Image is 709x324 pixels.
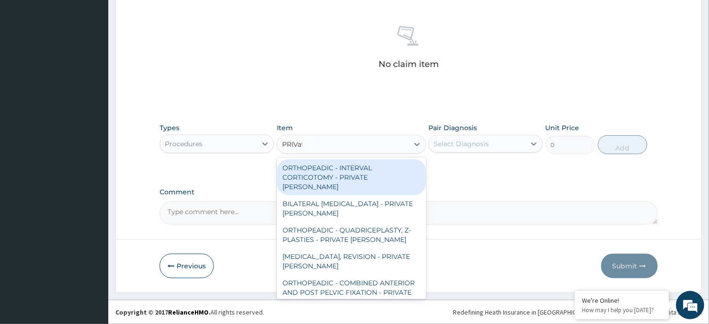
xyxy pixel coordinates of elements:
a: RelianceHMO [168,308,209,316]
textarea: Type your message and hit 'Enter' [5,220,179,253]
p: No claim item [379,59,439,69]
div: We're Online! [582,296,662,305]
button: Previous [160,254,214,278]
p: How may I help you today? [582,306,662,314]
div: Procedures [165,139,202,149]
label: Comment [160,188,657,196]
div: Minimize live chat window [154,5,177,27]
div: [MEDICAL_DATA], REVISION - PRIVATE [PERSON_NAME] [277,248,426,274]
label: Types [160,124,179,132]
strong: Copyright © 2017 . [115,308,210,316]
img: d_794563401_company_1708531726252_794563401 [17,47,38,71]
div: BILATERAL [MEDICAL_DATA] - PRIVATE [PERSON_NAME] [277,195,426,222]
div: Chat with us now [49,53,158,65]
button: Submit [601,254,658,278]
label: Unit Price [546,123,580,133]
label: Pair Diagnosis [428,123,477,133]
div: ORTHOPEADIC - QUADRICEPLASTY, Z-PLASTIES - PRIVATE [PERSON_NAME] [277,222,426,248]
label: Item [277,123,293,133]
div: Redefining Heath Insurance in [GEOGRAPHIC_DATA] using Telemedicine and Data Science! [453,307,702,317]
span: We're online! [55,100,130,195]
button: Add [598,135,648,154]
div: ORTHOPEADIC - COMBINED ANTERIOR AND POST PELVIC FIXATION - PRIVATE [PERSON_NAME] [277,274,426,310]
div: ORTHOPEADIC - INTERVAL CORTICOTOMY - PRIVATE [PERSON_NAME] [277,159,426,195]
footer: All rights reserved. [108,300,709,324]
div: Select Diagnosis [434,139,489,149]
